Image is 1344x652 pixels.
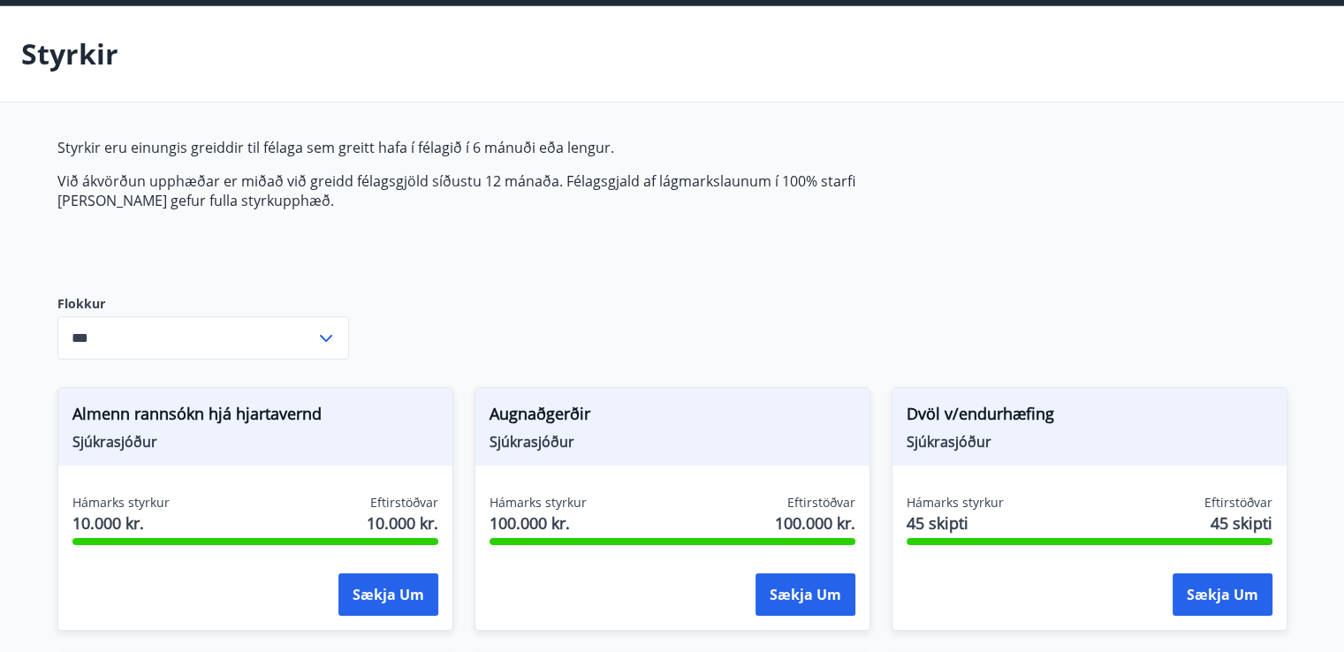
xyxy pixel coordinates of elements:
span: 10.000 kr. [367,512,438,534]
span: Hámarks styrkur [907,494,1004,512]
span: Sjúkrasjóður [490,432,855,451]
span: 45 skipti [1211,512,1272,534]
span: Almenn rannsókn hjá hjartavernd [72,402,438,432]
span: Sjúkrasjóður [907,432,1272,451]
span: Augnaðgerðir [490,402,855,432]
p: Styrkir [21,34,118,73]
p: Styrkir eru einungis greiddir til félaga sem greitt hafa í félagið í 6 mánuði eða lengur. [57,138,892,157]
p: Við ákvörðun upphæðar er miðað við greidd félagsgjöld síðustu 12 mánaða. Félagsgjald af lágmarksl... [57,171,892,210]
span: 100.000 kr. [775,512,855,534]
span: Hámarks styrkur [490,494,587,512]
span: Eftirstöðvar [1204,494,1272,512]
button: Sækja um [1173,573,1272,616]
span: Eftirstöðvar [370,494,438,512]
label: Flokkur [57,295,349,313]
button: Sækja um [756,573,855,616]
span: Eftirstöðvar [787,494,855,512]
span: 45 skipti [907,512,1004,534]
span: Dvöl v/endurhæfing [907,402,1272,432]
span: 100.000 kr. [490,512,587,534]
span: Sjúkrasjóður [72,432,438,451]
span: 10.000 kr. [72,512,170,534]
button: Sækja um [338,573,438,616]
span: Hámarks styrkur [72,494,170,512]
